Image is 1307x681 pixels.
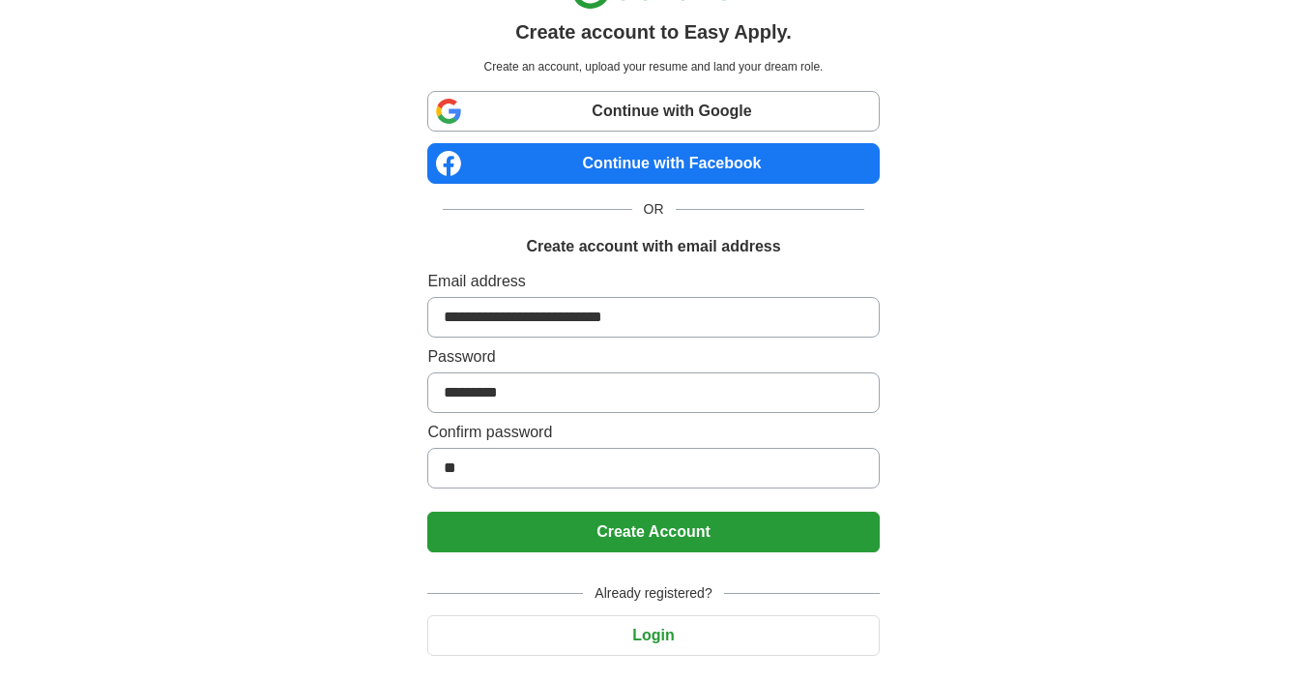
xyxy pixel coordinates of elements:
[526,235,780,258] h1: Create account with email address
[427,512,879,552] button: Create Account
[632,199,676,220] span: OR
[431,58,875,75] p: Create an account, upload your resume and land your dream role.
[427,270,879,293] label: Email address
[427,345,879,369] label: Password
[427,143,879,184] a: Continue with Facebook
[427,615,879,656] button: Login
[427,627,879,643] a: Login
[583,583,723,604] span: Already registered?
[427,421,879,444] label: Confirm password
[427,91,879,132] a: Continue with Google
[515,17,792,46] h1: Create account to Easy Apply.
